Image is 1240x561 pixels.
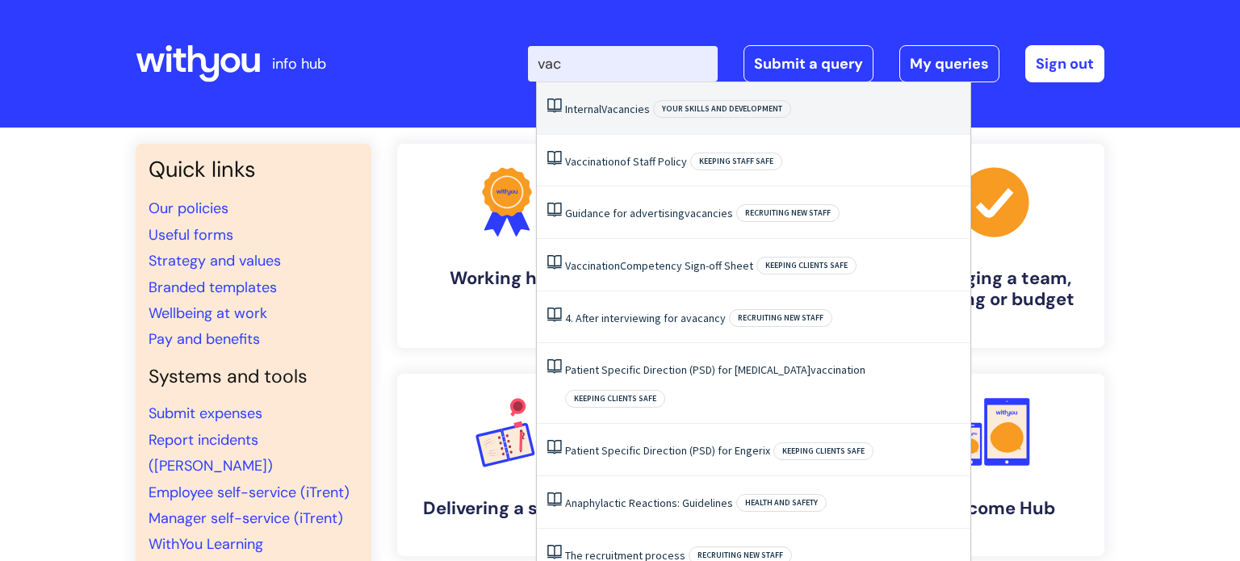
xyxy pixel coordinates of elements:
span: vacancies [685,206,733,220]
a: Managing a team, building or budget [885,144,1104,348]
a: Our policies [149,199,228,218]
h4: Delivering a service [410,498,604,519]
span: Vaccination [565,154,620,169]
a: Useful forms [149,225,233,245]
h4: Systems and tools [149,366,358,388]
span: Keeping clients safe [773,442,873,460]
a: 4. After interviewing for avacancy [565,311,726,325]
span: Keeping clients safe [565,390,665,408]
a: Employee self-service (iTrent) [149,483,350,502]
a: VaccinationCompetency Sign-off Sheet [565,258,753,273]
a: Guidance for advertisingvacancies [565,206,733,220]
a: Submit a query [744,45,873,82]
a: Patient Specific Direction (PSD) for [MEDICAL_DATA]vaccination [565,362,865,377]
a: Manager self-service (iTrent) [149,509,343,528]
span: Keeping clients safe [756,257,857,274]
h3: Quick links [149,157,358,182]
h4: Welcome Hub [898,498,1091,519]
a: Submit expenses [149,404,262,423]
div: | - [528,45,1104,82]
span: Your skills and development [653,100,791,118]
a: WithYou Learning [149,534,263,554]
a: Strategy and values [149,251,281,270]
span: Health and safety [736,494,827,512]
a: My queries [899,45,999,82]
span: Vaccination [565,258,620,273]
a: Report incidents ([PERSON_NAME]) [149,430,273,475]
h4: Managing a team, building or budget [898,268,1091,311]
a: Pay and benefits [149,329,260,349]
span: Keeping staff safe [690,153,782,170]
h4: Working here [410,268,604,289]
span: vaccination [811,362,865,377]
a: Wellbeing at work [149,304,267,323]
a: Delivering a service [397,374,617,556]
a: Branded templates [149,278,277,297]
p: info hub [272,51,326,77]
a: InternalVacancies [565,102,650,116]
span: Recruiting new staff [736,204,840,222]
a: Vaccinationof Staff Policy [565,154,687,169]
a: Anaphylactic Reactions: Guidelines [565,496,733,510]
a: Working here [397,144,617,348]
a: Patient Specific Direction (PSD) for Engerix [565,443,770,458]
a: Sign out [1025,45,1104,82]
span: Vacancies [601,102,650,116]
a: Welcome Hub [885,374,1104,556]
span: vacancy [686,311,726,325]
span: Recruiting new staff [729,309,832,327]
input: Search [528,46,718,82]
